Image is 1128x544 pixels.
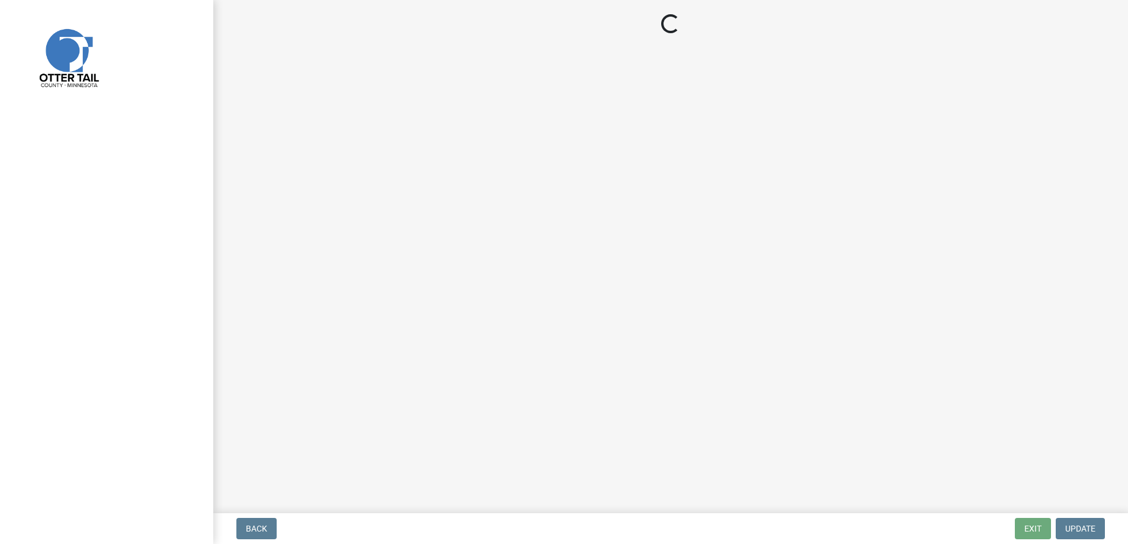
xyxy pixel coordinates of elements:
[246,524,267,533] span: Back
[1015,518,1051,539] button: Exit
[1065,524,1095,533] span: Update
[236,518,277,539] button: Back
[24,12,113,101] img: Otter Tail County, Minnesota
[1056,518,1105,539] button: Update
